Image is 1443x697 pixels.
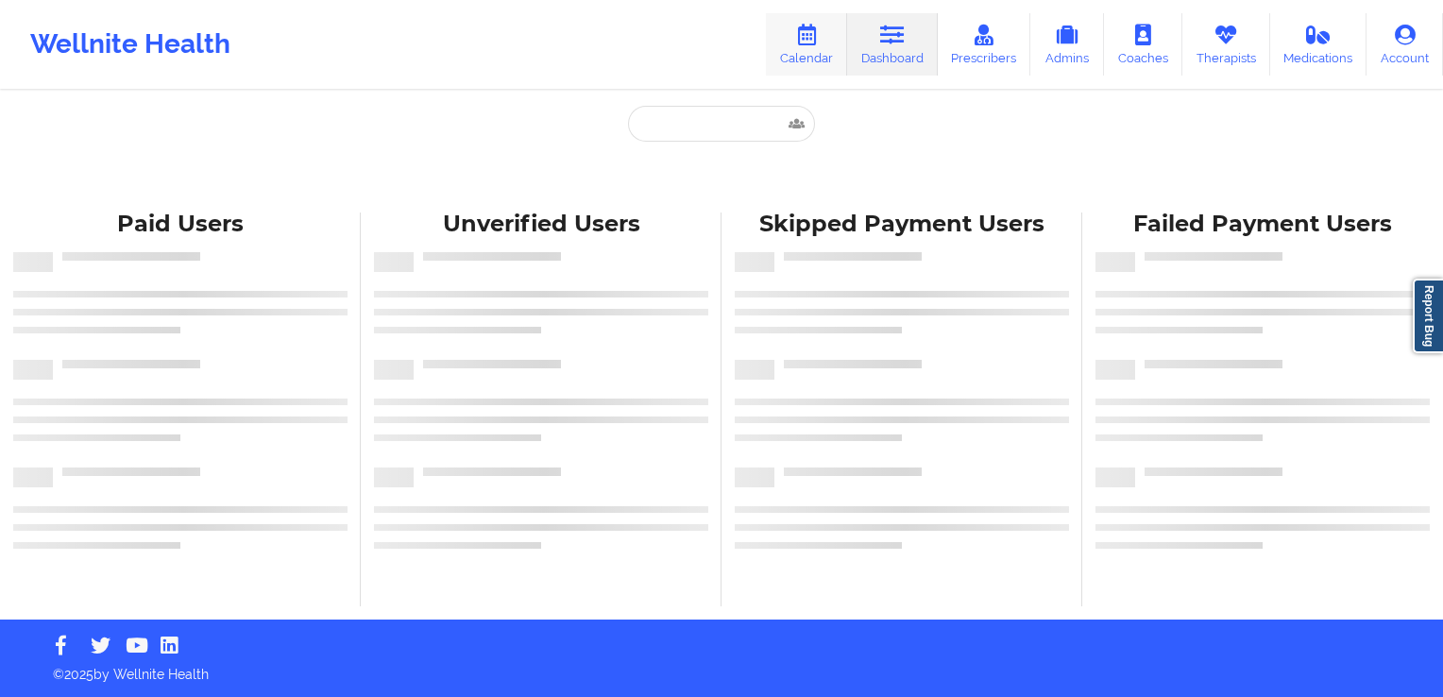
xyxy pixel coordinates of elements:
[1413,279,1443,353] a: Report Bug
[1270,13,1367,76] a: Medications
[1367,13,1443,76] a: Account
[40,652,1403,684] p: © 2025 by Wellnite Health
[766,13,847,76] a: Calendar
[374,210,708,239] div: Unverified Users
[1104,13,1182,76] a: Coaches
[1095,210,1430,239] div: Failed Payment Users
[13,210,348,239] div: Paid Users
[1182,13,1270,76] a: Therapists
[1030,13,1104,76] a: Admins
[847,13,938,76] a: Dashboard
[735,210,1069,239] div: Skipped Payment Users
[938,13,1031,76] a: Prescribers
